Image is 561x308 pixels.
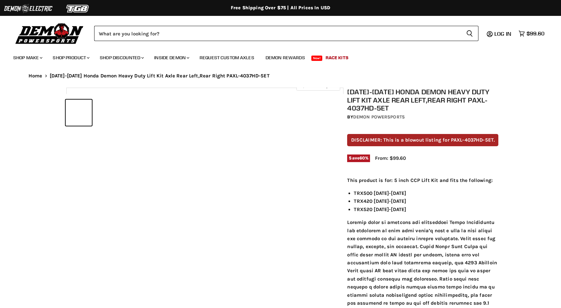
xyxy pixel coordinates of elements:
[53,2,103,15] img: TGB Logo 2
[347,134,498,146] p: DISCLAIMER: This is a blowout listing for PAXL-4037HD-5ET.
[66,100,92,126] button: 2014-2025 Honda Demon Heavy Duty Lift Kit Axle Rear Left,Rear Right PAXL-4037HD-5ET thumbnail
[347,176,498,184] p: This product is for: 5 inch CCP Lift Kit and fits the following:
[321,51,353,65] a: Race Kits
[347,113,498,121] div: by
[195,51,259,65] a: Request Custom Axles
[300,83,337,88] span: Click to expand
[354,197,498,205] li: TRX420 [DATE]-[DATE]
[311,56,323,61] span: New!
[261,51,310,65] a: Demon Rewards
[494,30,511,37] span: Log in
[50,73,270,79] span: [DATE]-[DATE] Honda Demon Heavy Duty Lift Kit Axle Rear Left,Rear Right PAXL-4037HD-5ET
[15,5,546,11] div: Free Shipping Over $75 | All Prices In USD
[354,189,498,197] li: TRX500 [DATE]-[DATE]
[149,51,193,65] a: Inside Demon
[94,26,461,41] input: Search
[3,2,53,15] img: Demon Electric Logo 2
[95,51,148,65] a: Shop Discounted
[354,205,498,213] li: TRX520 [DATE]-[DATE]
[375,155,406,161] span: From: $99.60
[48,51,93,65] a: Shop Product
[359,155,365,160] span: 60
[13,22,86,45] img: Demon Powersports
[461,26,478,41] button: Search
[8,51,46,65] a: Shop Make
[347,154,370,162] span: Save %
[527,30,544,37] span: $99.60
[491,31,515,37] a: Log in
[515,29,548,38] a: $99.60
[8,48,543,65] ul: Main menu
[347,88,498,112] h1: [DATE]-[DATE] Honda Demon Heavy Duty Lift Kit Axle Rear Left,Rear Right PAXL-4037HD-5ET
[15,73,546,79] nav: Breadcrumbs
[353,114,405,120] a: Demon Powersports
[94,26,478,41] form: Product
[29,73,42,79] a: Home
